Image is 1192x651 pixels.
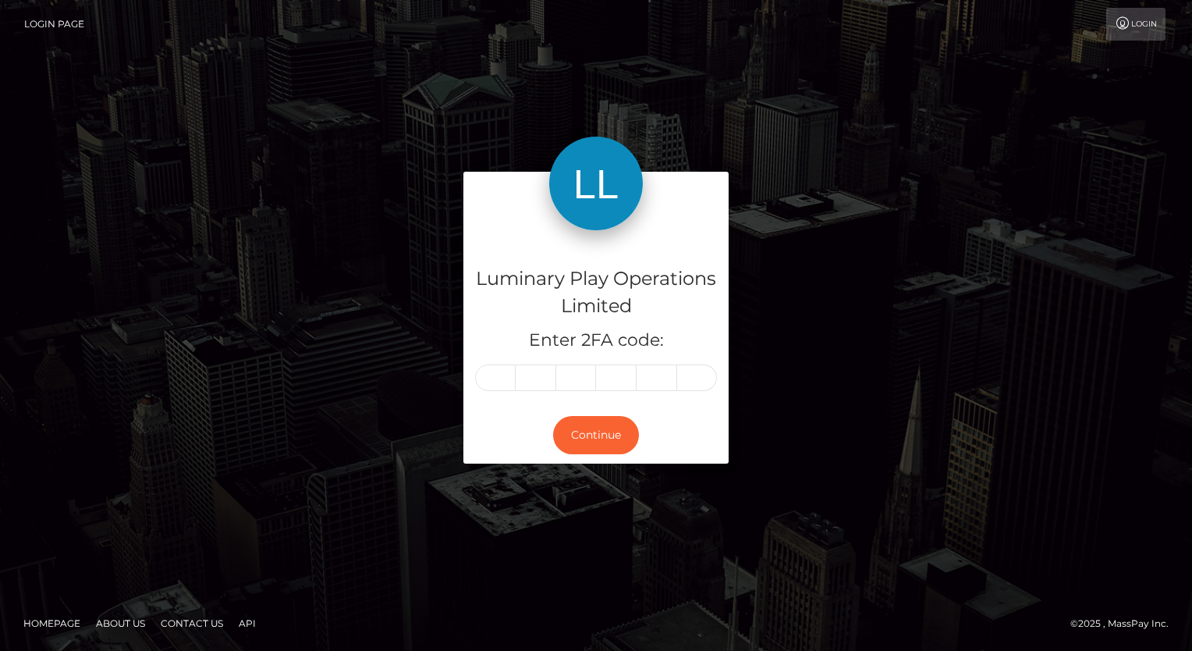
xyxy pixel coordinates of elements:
h5: Enter 2FA code: [475,329,717,353]
div: © 2025 , MassPay Inc. [1070,615,1180,632]
a: About Us [90,611,151,635]
button: Continue [553,416,639,454]
a: Homepage [17,611,87,635]
a: Login Page [24,8,84,41]
a: Login [1106,8,1165,41]
a: API [232,611,262,635]
h4: Luminary Play Operations Limited [475,265,717,320]
a: Contact Us [154,611,229,635]
img: Luminary Play Operations Limited [549,137,643,230]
